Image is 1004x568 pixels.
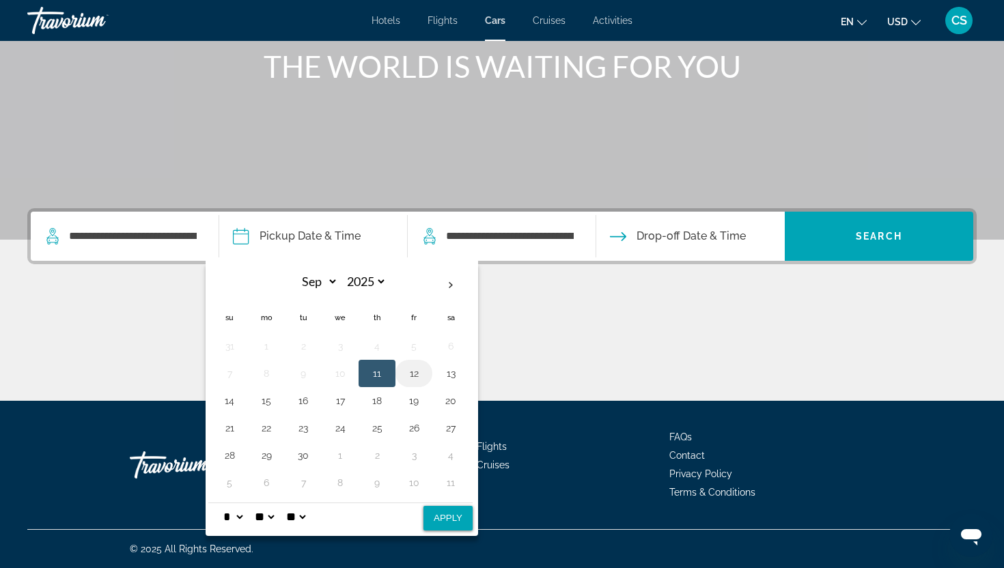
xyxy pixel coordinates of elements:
[610,212,746,261] button: Drop-off date
[841,12,867,31] button: Change language
[292,446,314,465] button: Day 30
[403,391,425,410] button: Day 19
[292,473,314,492] button: Day 7
[294,270,338,294] select: Select month
[31,212,973,261] div: Search widget
[130,444,266,485] a: Travorium
[403,337,425,356] button: Day 5
[255,337,277,356] button: Day 1
[329,391,351,410] button: Day 17
[440,418,462,438] button: Day 27
[887,16,908,27] span: USD
[669,431,692,442] a: FAQs
[27,3,164,38] a: Travorium
[403,418,425,438] button: Day 26
[292,364,314,383] button: Day 9
[366,446,388,465] button: Day 2
[403,446,425,465] button: Day 3
[669,487,755,498] a: Terms & Conditions
[292,391,314,410] button: Day 16
[233,212,361,261] button: Pickup date
[219,473,240,492] button: Day 5
[366,337,388,356] button: Day 4
[403,473,425,492] button: Day 10
[130,543,253,554] span: © 2025 All Rights Reserved.
[283,503,308,530] select: Select AM/PM
[221,503,245,530] select: Select hour
[329,446,351,465] button: Day 1
[329,337,351,356] button: Day 3
[941,6,977,35] button: User Menu
[477,459,510,470] a: Cruises
[329,473,351,492] button: Day 8
[440,364,462,383] button: Day 13
[219,391,240,410] button: Day 14
[255,391,277,410] button: Day 15
[785,212,973,261] button: Search
[593,15,632,26] a: Activities
[951,14,967,27] span: CS
[428,15,458,26] a: Flights
[219,337,240,356] button: Day 31
[637,227,746,246] span: Drop-off Date & Time
[219,364,240,383] button: Day 7
[366,418,388,438] button: Day 25
[292,418,314,438] button: Day 23
[246,48,758,84] h1: THE WORLD IS WAITING FOR YOU
[440,337,462,356] button: Day 6
[423,506,473,530] button: Apply
[255,418,277,438] button: Day 22
[440,446,462,465] button: Day 4
[841,16,854,27] span: en
[252,503,277,530] select: Select minute
[477,441,507,452] a: Flights
[329,364,351,383] button: Day 10
[856,231,902,242] span: Search
[255,473,277,492] button: Day 6
[887,12,921,31] button: Change currency
[669,468,732,479] a: Privacy Policy
[432,270,469,301] button: Next month
[440,391,462,410] button: Day 20
[219,418,240,438] button: Day 21
[403,364,425,383] button: Day 12
[366,364,388,383] button: Day 11
[372,15,400,26] a: Hotels
[219,446,240,465] button: Day 28
[292,337,314,356] button: Day 2
[669,450,705,461] a: Contact
[366,473,388,492] button: Day 9
[485,15,505,26] a: Cars
[329,418,351,438] button: Day 24
[440,473,462,492] button: Day 11
[255,364,277,383] button: Day 8
[949,513,993,557] iframe: Button to launch messaging window
[533,15,566,26] a: Cruises
[366,391,388,410] button: Day 18
[255,446,277,465] button: Day 29
[342,270,387,294] select: Select year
